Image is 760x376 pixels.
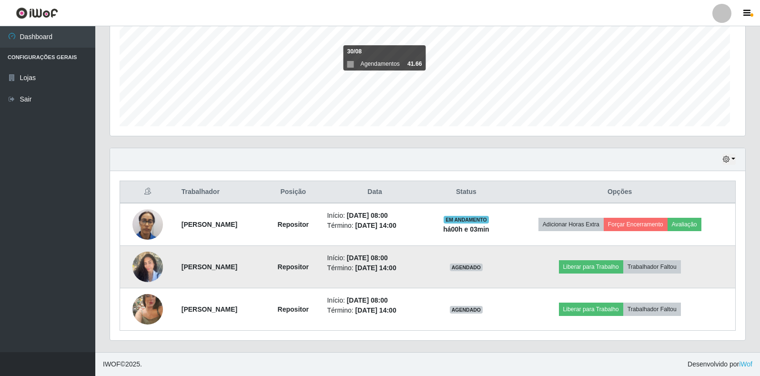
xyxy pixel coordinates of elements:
[739,360,752,368] a: iWof
[176,181,265,203] th: Trabalhador
[347,212,388,219] time: [DATE] 08:00
[347,296,388,304] time: [DATE] 08:00
[327,221,422,231] li: Término:
[327,295,422,305] li: Início:
[450,306,483,314] span: AGENDADO
[559,303,623,316] button: Liberar para Trabalho
[265,181,321,203] th: Posição
[16,7,58,19] img: CoreUI Logo
[327,211,422,221] li: Início:
[132,204,163,244] img: 1744637826389.jpeg
[278,263,309,271] strong: Repositor
[444,216,489,224] span: EM ANDAMENTO
[347,254,388,262] time: [DATE] 08:00
[623,260,681,274] button: Trabalhador Faltou
[504,181,735,203] th: Opções
[182,263,237,271] strong: [PERSON_NAME]
[327,263,422,273] li: Término:
[321,181,428,203] th: Data
[132,282,163,336] img: 1752848307158.jpeg
[443,225,489,233] strong: há 00 h e 03 min
[182,305,237,313] strong: [PERSON_NAME]
[278,221,309,228] strong: Repositor
[355,264,396,272] time: [DATE] 14:00
[103,360,121,368] span: IWOF
[355,306,396,314] time: [DATE] 14:00
[132,246,163,287] img: 1750458485592.jpeg
[688,359,752,369] span: Desenvolvido por
[182,221,237,228] strong: [PERSON_NAME]
[327,305,422,315] li: Término:
[103,359,142,369] span: © 2025 .
[538,218,604,231] button: Adicionar Horas Extra
[278,305,309,313] strong: Repositor
[604,218,668,231] button: Forçar Encerramento
[327,253,422,263] li: Início:
[668,218,701,231] button: Avaliação
[623,303,681,316] button: Trabalhador Faltou
[355,222,396,229] time: [DATE] 14:00
[428,181,505,203] th: Status
[450,264,483,271] span: AGENDADO
[559,260,623,274] button: Liberar para Trabalho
